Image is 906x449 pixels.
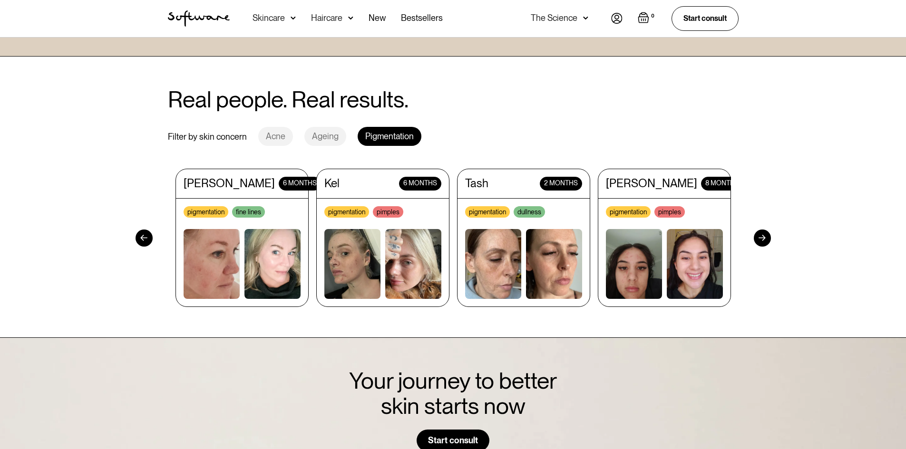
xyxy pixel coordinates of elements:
div: 8 months [701,177,743,191]
div: Kel [324,177,340,191]
img: woman without acne [385,229,441,299]
div: pimples [654,206,685,218]
img: arrow down [291,13,296,23]
img: woman without acne [526,229,582,299]
a: Start consult [672,6,739,30]
div: fine lines [232,206,265,218]
div: pigmentation [184,206,228,218]
div: 2 months [540,177,582,191]
img: arrow down [583,13,588,23]
img: Software Logo [168,10,230,27]
div: 6 months [279,177,321,191]
div: 6 months [399,177,441,191]
a: Open empty cart [638,12,656,25]
img: woman with acne [324,229,380,299]
div: Ageing [304,127,346,146]
img: woman with acne [465,229,521,299]
div: Acne [258,127,293,146]
img: arrow down [348,13,353,23]
img: woman without acne [244,229,301,299]
h2: Your journey to better skin starts now [312,368,594,419]
div: Filter by skin concern [168,132,247,142]
img: woman with acne [606,229,662,299]
div: pigmentation [606,206,651,218]
div: Skincare [253,13,285,23]
div: Haircare [311,13,342,23]
h2: Real people. Real results. [168,87,409,112]
div: [PERSON_NAME] [606,177,697,191]
div: dullness [514,206,545,218]
div: The Science [531,13,577,23]
a: home [168,10,230,27]
div: pigmentation [324,206,369,218]
img: woman with acne [184,229,240,299]
div: Tash [465,177,488,191]
div: pimples [373,206,403,218]
div: [PERSON_NAME] [184,177,275,191]
div: Pigmentation [358,127,421,146]
div: 0 [649,12,656,20]
div: pigmentation [465,206,510,218]
img: woman without acne [667,229,723,299]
